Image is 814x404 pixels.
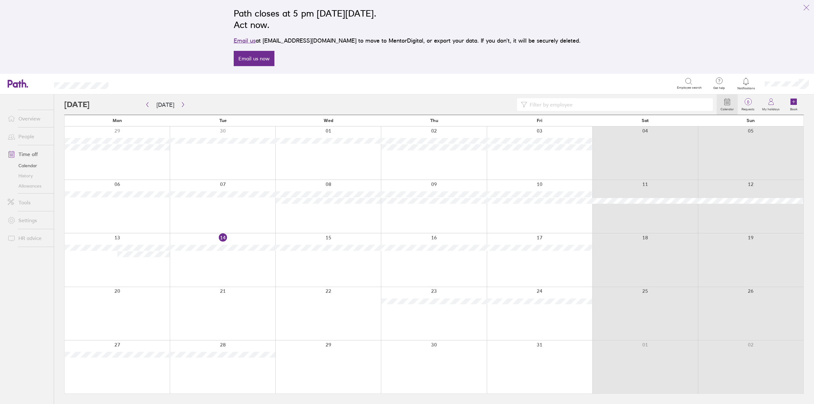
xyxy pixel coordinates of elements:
[3,232,54,244] a: HR advice
[527,99,709,111] input: Filter by employee
[234,51,274,66] a: Email us now
[736,77,756,90] a: Notifications
[717,106,738,111] label: Calendar
[3,171,54,181] a: History
[736,86,756,90] span: Notifications
[234,36,581,45] p: at [EMAIL_ADDRESS][DOMAIN_NAME] to move to MentorDigital, or export your data. If you don’t, it w...
[3,214,54,227] a: Settings
[738,94,758,115] a: 0Requests
[717,94,738,115] a: Calendar
[3,161,54,171] a: Calendar
[783,94,804,115] a: Book
[537,118,542,123] span: Fri
[126,80,142,86] div: Search
[3,130,54,143] a: People
[738,106,758,111] label: Requests
[234,37,256,44] a: Email us
[747,118,755,123] span: Sun
[642,118,649,123] span: Sat
[3,181,54,191] a: Allowances
[234,8,581,31] h2: Path closes at 5 pm [DATE][DATE]. Act now.
[430,118,438,123] span: Thu
[786,106,801,111] label: Book
[113,118,122,123] span: Mon
[3,148,54,161] a: Time off
[3,196,54,209] a: Tools
[3,112,54,125] a: Overview
[758,94,783,115] a: My holidays
[677,86,702,90] span: Employee search
[219,118,227,123] span: Tue
[738,99,758,105] span: 0
[709,86,729,90] span: Get help
[151,99,179,110] button: [DATE]
[324,118,333,123] span: Wed
[758,106,783,111] label: My holidays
